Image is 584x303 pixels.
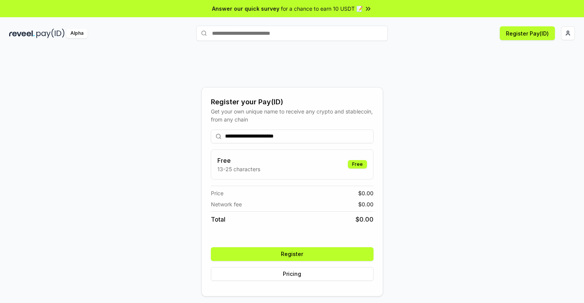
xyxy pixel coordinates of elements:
[211,107,374,123] div: Get your own unique name to receive any crypto and stablecoin, from any chain
[211,97,374,107] div: Register your Pay(ID)
[358,200,374,208] span: $ 0.00
[358,189,374,197] span: $ 0.00
[217,156,260,165] h3: Free
[348,160,367,169] div: Free
[211,247,374,261] button: Register
[500,26,555,40] button: Register Pay(ID)
[9,29,35,38] img: reveel_dark
[211,215,225,224] span: Total
[66,29,88,38] div: Alpha
[211,189,223,197] span: Price
[36,29,65,38] img: pay_id
[211,267,374,281] button: Pricing
[217,165,260,173] p: 13-25 characters
[211,200,242,208] span: Network fee
[281,5,363,13] span: for a chance to earn 10 USDT 📝
[212,5,279,13] span: Answer our quick survey
[356,215,374,224] span: $ 0.00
